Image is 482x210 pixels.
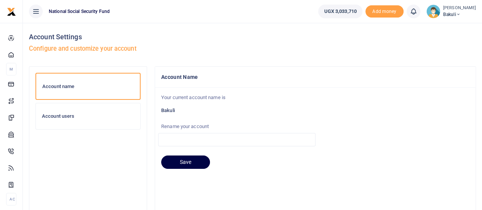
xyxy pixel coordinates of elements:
li: M [6,63,16,75]
a: logo-small logo-large logo-large [7,8,16,14]
h6: Bakuli [161,107,469,114]
span: UGX 3,033,710 [324,8,356,15]
img: logo-small [7,7,16,16]
a: Account users [35,103,141,130]
h6: Account users [42,113,134,119]
span: National Social Security Fund [46,8,113,15]
h5: Configure and customize your account [29,45,476,53]
a: Add money [365,8,404,14]
small: [PERSON_NAME] [443,5,476,11]
span: Add money [365,5,404,18]
a: profile-user [PERSON_NAME] Bakuli [426,5,476,18]
a: UGX 3,033,710 [318,5,362,18]
button: Save [161,155,210,169]
h6: Account name [42,83,134,90]
label: Rename your account [158,123,315,130]
img: profile-user [426,5,440,18]
p: Your current account name is [161,94,469,102]
h4: Account Name [161,73,469,81]
span: Bakuli [443,11,476,18]
li: Ac [6,193,16,205]
li: Wallet ballance [315,5,365,18]
h4: Account Settings [29,33,476,41]
li: Toup your wallet [365,5,404,18]
a: Account name [35,73,141,100]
